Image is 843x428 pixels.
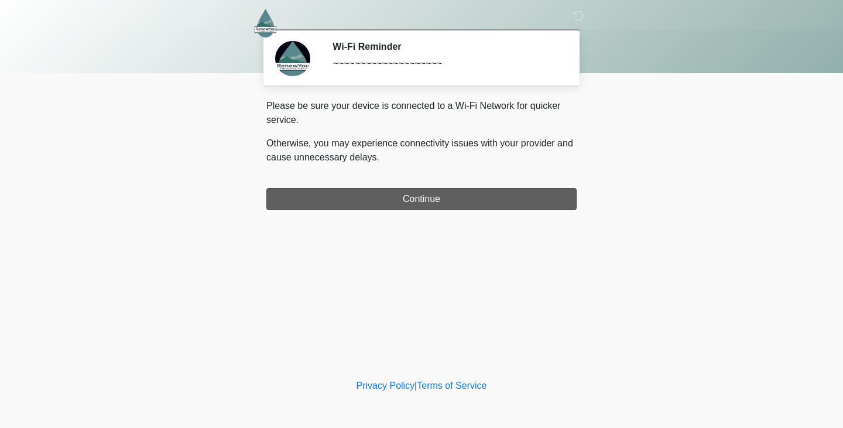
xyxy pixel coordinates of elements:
img: Agent Avatar [275,41,310,76]
img: RenewYou IV Hydration and Wellness Logo [255,9,276,37]
span: . [377,152,379,162]
p: Otherwise, you may experience connectivity issues with your provider and cause unnecessary delays [266,136,577,165]
a: Privacy Policy [357,381,415,391]
button: Continue [266,188,577,210]
a: Terms of Service [417,381,486,391]
a: | [414,381,417,391]
h2: Wi-Fi Reminder [333,41,559,52]
div: ~~~~~~~~~~~~~~~~~~~~ [333,57,559,71]
p: Please be sure your device is connected to a Wi-Fi Network for quicker service. [266,99,577,127]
